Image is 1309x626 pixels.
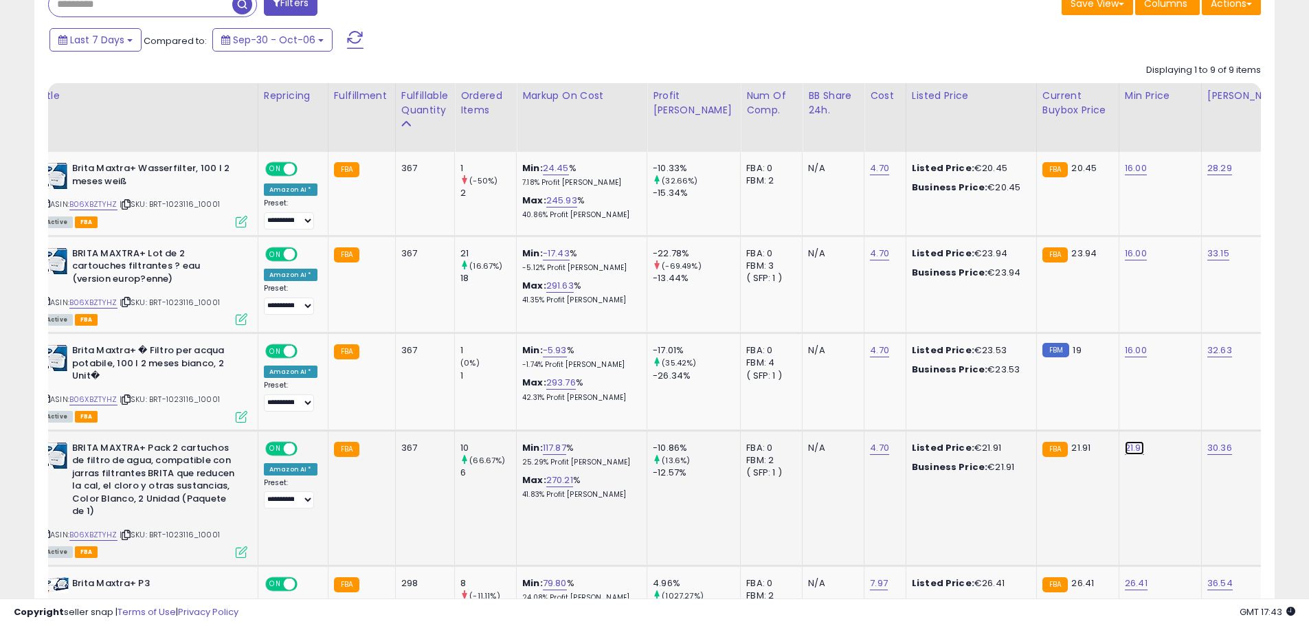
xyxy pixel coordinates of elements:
[912,247,1026,260] div: €23.94
[334,247,359,262] small: FBA
[334,442,359,457] small: FBA
[295,346,317,357] span: OFF
[912,181,1026,194] div: €20.45
[912,577,1026,590] div: €26.41
[1042,442,1068,457] small: FBA
[1207,247,1229,260] a: 33.15
[75,411,98,423] span: FBA
[460,247,516,260] div: 21
[653,577,740,590] div: 4.96%
[41,216,73,228] span: All listings currently available for purchase on Amazon
[543,577,567,590] a: 79.80
[653,89,735,118] div: Profit [PERSON_NAME]
[653,247,740,260] div: -22.78%
[522,247,543,260] b: Min:
[334,162,359,177] small: FBA
[522,247,636,273] div: %
[295,443,317,454] span: OFF
[38,89,252,103] div: Title
[72,577,239,594] b: Brita Maxtra+ P3
[1071,247,1097,260] span: 23.94
[522,490,636,500] p: 41.83% Profit [PERSON_NAME]
[517,83,647,152] th: The percentage added to the cost of goods (COGS) that forms the calculator for Min & Max prices.
[41,162,69,190] img: 41z82dqWrGL._SL40_.jpg
[212,28,333,52] button: Sep-30 - Oct-06
[267,248,284,260] span: ON
[14,606,238,619] div: seller snap | |
[69,297,118,309] a: B06XBZTYHZ
[870,577,888,590] a: 7.97
[808,442,853,454] div: N/A
[69,199,118,210] a: B06XBZTYHZ
[522,344,636,370] div: %
[264,381,317,412] div: Preset:
[653,187,740,199] div: -15.34%
[522,474,636,500] div: %
[912,344,974,357] b: Listed Price:
[401,577,444,590] div: 298
[233,33,315,47] span: Sep-30 - Oct-06
[1207,161,1232,175] a: 28.29
[1071,161,1097,175] span: 20.45
[120,529,220,540] span: | SKU: BRT-1023116_10001
[1071,441,1090,454] span: 21.91
[334,344,359,359] small: FBA
[522,194,636,220] div: %
[746,454,792,467] div: FBM: 2
[1042,343,1069,357] small: FBM
[1125,161,1147,175] a: 16.00
[14,605,64,618] strong: Copyright
[469,455,505,466] small: (66.67%)
[522,162,636,188] div: %
[1207,441,1232,455] a: 30.36
[522,194,546,207] b: Max:
[295,164,317,175] span: OFF
[653,442,740,454] div: -10.86%
[912,267,1026,279] div: €23.94
[41,577,69,593] img: 41epa28JfWL._SL40_.jpg
[264,199,317,230] div: Preset:
[912,442,1026,454] div: €21.91
[401,162,444,175] div: 367
[522,279,546,292] b: Max:
[808,162,853,175] div: N/A
[746,357,792,369] div: FBM: 4
[401,89,449,118] div: Fulfillable Quantity
[662,260,701,271] small: (-69.49%)
[1125,344,1147,357] a: 16.00
[870,344,889,357] a: 4.70
[264,366,317,378] div: Amazon AI *
[460,89,511,118] div: Ordered Items
[912,577,974,590] b: Listed Price:
[746,175,792,187] div: FBM: 2
[870,247,889,260] a: 4.70
[662,455,690,466] small: (13.6%)
[334,577,359,592] small: FBA
[912,461,1026,473] div: €21.91
[41,314,73,326] span: All listings currently available for purchase on Amazon
[522,89,641,103] div: Markup on Cost
[469,175,497,186] small: (-50%)
[72,442,239,522] b: BRITA MAXTRA+ Pack 2 cartuchos de filtro de agua, compatible con jarras filtrantes BRITA que redu...
[41,546,73,558] span: All listings currently available for purchase on Amazon
[69,529,118,541] a: B06XBZTYHZ
[1042,577,1068,592] small: FBA
[1146,64,1261,77] div: Displaying 1 to 9 of 9 items
[120,297,220,308] span: | SKU: BRT-1023116_10001
[460,370,516,382] div: 1
[912,441,974,454] b: Listed Price:
[460,272,516,284] div: 18
[543,344,567,357] a: -5.93
[746,467,792,479] div: ( SFP: 1 )
[401,344,444,357] div: 367
[41,344,69,372] img: 41z82dqWrGL._SL40_.jpg
[522,393,636,403] p: 42.31% Profit [PERSON_NAME]
[460,467,516,479] div: 6
[662,175,697,186] small: (32.66%)
[460,162,516,175] div: 1
[522,377,636,402] div: %
[1042,247,1068,262] small: FBA
[870,161,889,175] a: 4.70
[460,577,516,590] div: 8
[546,376,576,390] a: 293.76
